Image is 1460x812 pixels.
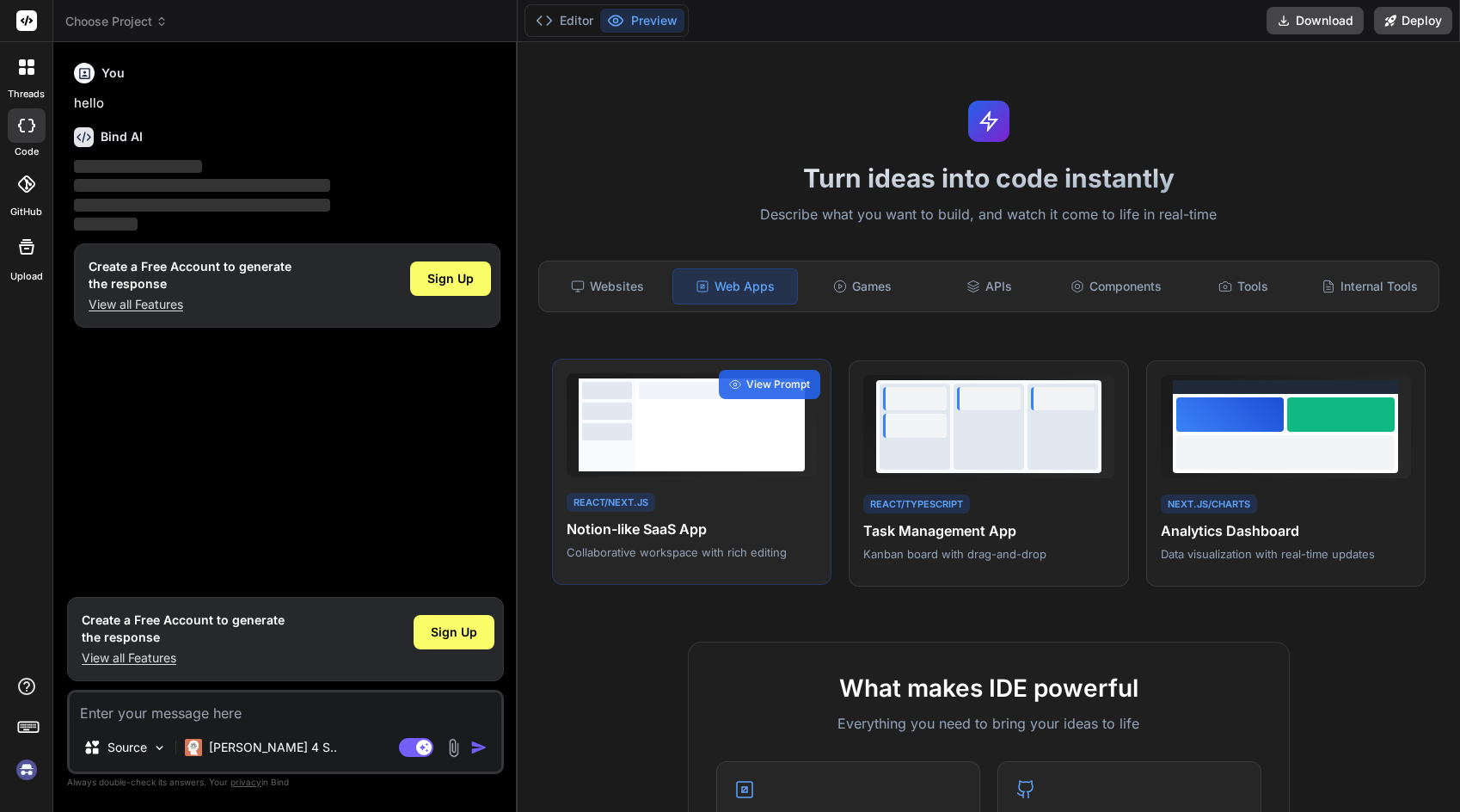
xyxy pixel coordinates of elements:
[863,520,1113,541] h4: Task Management App
[74,199,330,212] span: ‌
[431,624,477,641] span: Sign Up
[546,268,669,304] div: Websites
[74,179,330,192] span: ‌
[1267,7,1364,34] button: Download
[1374,7,1452,34] button: Deploy
[1161,546,1411,562] p: Data visualization with real-time updates
[209,739,337,756] p: [PERSON_NAME] 4 S..
[1309,268,1432,304] div: Internal Tools
[863,546,1113,562] p: Kanban board with drag-and-drop
[567,544,817,560] p: Collaborative workspace with rich editing
[600,9,684,33] button: Preview
[82,612,285,646] h1: Create a Free Account to generate the response
[528,204,1450,226] p: Describe what you want to build, and watch it come to life in real-time
[716,713,1261,734] p: Everything you need to bring your ideas to life
[427,270,474,287] span: Sign Up
[15,145,39,159] label: code
[74,94,500,114] p: hello
[672,268,797,304] div: Web Apps
[10,205,42,219] label: GitHub
[567,519,817,539] h4: Notion-like SaaS App
[716,670,1261,706] h2: What makes IDE powerful
[746,377,810,392] span: View Prompt
[152,741,167,755] img: Pick Models
[65,13,168,30] span: Choose Project
[185,739,202,756] img: Claude 4 Sonnet
[470,739,488,756] img: icon
[67,774,504,790] p: Always double-check its answers. Your in Bind
[82,649,285,667] p: View all Features
[529,9,600,33] button: Editor
[10,269,43,284] label: Upload
[101,128,143,145] h6: Bind AI
[567,493,655,513] div: React/Next.js
[74,160,202,173] span: ‌
[528,163,1450,194] h1: Turn ideas into code instantly
[1161,495,1257,514] div: Next.js/Charts
[12,755,41,784] img: signin
[89,296,291,313] p: View all Features
[74,218,138,231] span: ‌
[1055,268,1178,304] div: Components
[1161,520,1411,541] h4: Analytics Dashboard
[928,268,1051,304] div: APIs
[801,268,924,304] div: Games
[8,87,45,101] label: threads
[444,738,463,758] img: attachment
[101,65,125,82] h6: You
[89,258,291,292] h1: Create a Free Account to generate the response
[230,777,261,787] span: privacy
[1181,268,1304,304] div: Tools
[107,739,147,756] p: Source
[863,495,970,514] div: React/TypeScript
